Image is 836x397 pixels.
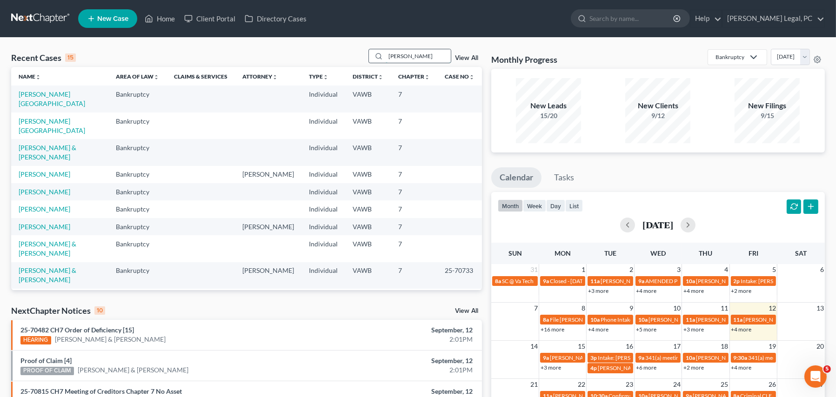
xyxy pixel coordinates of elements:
[386,49,451,63] input: Search by name...
[301,218,345,235] td: Individual
[577,341,586,352] span: 15
[581,264,586,275] span: 1
[167,67,235,86] th: Claims & Services
[19,240,76,257] a: [PERSON_NAME] & [PERSON_NAME]
[108,262,167,289] td: Bankruptcy
[301,183,345,200] td: Individual
[724,264,729,275] span: 4
[533,303,539,314] span: 7
[523,199,546,212] button: week
[398,73,430,80] a: Chapterunfold_more
[529,379,539,390] span: 21
[328,356,473,365] div: September, 12
[590,278,600,285] span: 11a
[735,100,800,111] div: New Filings
[35,74,41,80] i: unfold_more
[20,367,74,375] div: PROOF OF CLAIM
[154,74,159,80] i: unfold_more
[391,166,437,183] td: 7
[581,303,586,314] span: 8
[235,262,301,289] td: [PERSON_NAME]
[823,365,831,373] span: 5
[731,326,752,333] a: +4 more
[309,73,328,80] a: Typeunfold_more
[590,354,597,361] span: 3p
[588,287,609,294] a: +3 more
[686,278,695,285] span: 10a
[734,278,740,285] span: 2p
[108,200,167,218] td: Bankruptcy
[378,74,383,80] i: unfold_more
[272,74,278,80] i: unfold_more
[672,341,682,352] span: 17
[242,73,278,80] a: Attorneyunfold_more
[345,166,391,183] td: VAWB
[97,15,128,22] span: New Case
[683,287,704,294] a: +4 more
[328,387,473,396] div: September, 12
[546,167,582,188] a: Tasks
[323,74,328,80] i: unfold_more
[235,289,301,306] td: [PERSON_NAME]
[301,86,345,112] td: Individual
[577,379,586,390] span: 22
[629,264,634,275] span: 2
[108,289,167,306] td: Bankruptcy
[819,264,825,275] span: 6
[604,249,616,257] span: Tue
[696,354,756,361] span: [PERSON_NAME] to sign
[108,112,167,139] td: Bankruptcy
[345,112,391,139] td: VAWB
[391,86,437,112] td: 7
[20,336,51,344] div: HEARING
[391,218,437,235] td: 7
[301,200,345,218] td: Individual
[555,249,571,257] span: Mon
[19,188,70,196] a: [PERSON_NAME]
[590,364,597,371] span: 4p
[768,303,777,314] span: 12
[491,167,542,188] a: Calendar
[683,364,704,371] a: +2 more
[543,278,549,285] span: 9a
[301,166,345,183] td: Individual
[601,278,661,285] span: [PERSON_NAME] to sign
[625,379,634,390] span: 23
[516,111,581,120] div: 15/20
[391,235,437,262] td: 7
[731,364,752,371] a: +4 more
[391,139,437,165] td: 7
[720,303,729,314] span: 11
[541,326,564,333] a: +16 more
[301,262,345,289] td: Individual
[345,86,391,112] td: VAWB
[345,218,391,235] td: VAWB
[720,379,729,390] span: 25
[20,326,134,334] a: 25-70482 CH7 Order of Deficiency [15]
[19,73,41,80] a: Nameunfold_more
[816,303,825,314] span: 13
[11,305,105,316] div: NextChapter Notices
[683,326,704,333] a: +3 more
[235,218,301,235] td: [PERSON_NAME]
[541,364,561,371] a: +3 more
[638,354,644,361] span: 9a
[638,278,644,285] span: 9a
[642,220,673,230] h2: [DATE]
[598,354,806,361] span: Intake: [PERSON_NAME] [PHONE_NUMBER], [STREET_ADDRESS][PERSON_NAME]
[328,325,473,335] div: September, 12
[749,249,758,257] span: Fri
[19,170,70,178] a: [PERSON_NAME]
[650,249,666,257] span: Wed
[391,112,437,139] td: 7
[19,205,70,213] a: [PERSON_NAME]
[11,52,76,63] div: Recent Cases
[240,10,311,27] a: Directory Cases
[508,249,522,257] span: Sun
[676,264,682,275] span: 3
[636,326,656,333] a: +5 more
[301,289,345,306] td: Individual
[589,10,675,27] input: Search by name...
[94,306,105,315] div: 10
[498,199,523,212] button: month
